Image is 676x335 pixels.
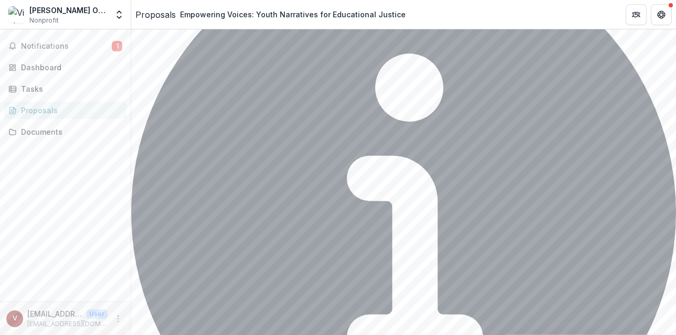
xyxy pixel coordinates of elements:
div: victoriabest@vuots.org [13,315,17,322]
div: [PERSON_NAME] Outreach Tutoring Service [29,5,108,16]
a: Tasks [4,80,126,98]
a: Proposals [4,102,126,119]
span: Nonprofit [29,16,59,25]
button: Partners [626,4,647,25]
button: Get Help [651,4,672,25]
div: Tasks [21,83,118,94]
button: More [112,312,124,325]
a: Proposals [135,8,176,21]
nav: breadcrumb [135,7,410,22]
div: Dashboard [21,62,118,73]
p: [EMAIL_ADDRESS][DOMAIN_NAME] [27,319,108,329]
span: 1 [112,41,122,51]
button: Notifications1 [4,38,126,55]
div: Proposals [21,105,118,116]
span: Notifications [21,42,112,51]
p: User [86,309,108,319]
button: Open entity switcher [112,4,126,25]
a: Dashboard [4,59,126,76]
a: Documents [4,123,126,141]
div: Documents [21,126,118,137]
div: Empowering Voices: Youth Narratives for Educational Justice [180,9,406,20]
img: Victoria Urban Outreach Tutoring Service [8,6,25,23]
p: [EMAIL_ADDRESS][DOMAIN_NAME] [27,308,82,319]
